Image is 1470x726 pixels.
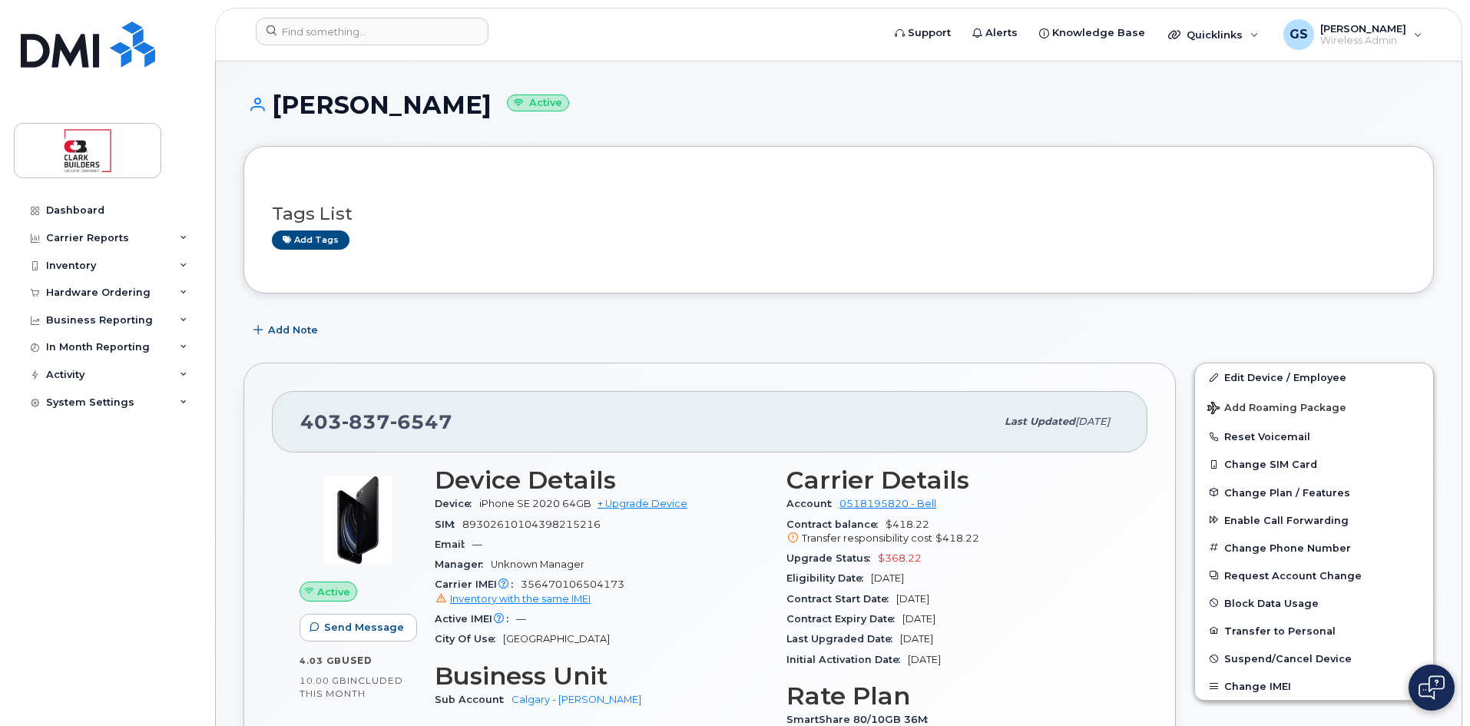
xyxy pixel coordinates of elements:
[1195,672,1433,700] button: Change IMEI
[1157,19,1270,50] div: Quicklinks
[1028,18,1156,48] a: Knowledge Base
[908,654,941,665] span: [DATE]
[786,593,896,605] span: Contract Start Date
[1224,653,1352,665] span: Suspend/Cancel Device
[300,675,347,686] span: 10.00 GB
[839,498,936,509] a: 0518195820 - Bell
[1195,423,1433,450] button: Reset Voicemail
[786,552,878,564] span: Upgrade Status
[1195,534,1433,562] button: Change Phone Number
[1419,675,1445,700] img: Open chat
[390,410,452,433] span: 6547
[268,323,318,337] span: Add Note
[1207,402,1346,416] span: Add Roaming Package
[462,519,601,530] span: 89302610104398215216
[435,694,512,705] span: Sub Account
[243,317,331,344] button: Add Note
[435,662,768,690] h3: Business Unit
[1195,391,1433,423] button: Add Roaming Package
[435,578,521,590] span: Carrier IMEI
[786,519,886,530] span: Contract balance
[802,532,932,544] span: Transfer responsibility cost
[1195,617,1433,645] button: Transfer to Personal
[902,613,935,625] span: [DATE]
[1273,19,1433,50] div: Greg Skirten
[786,654,908,665] span: Initial Activation Date
[1052,25,1145,41] span: Knowledge Base
[786,498,839,509] span: Account
[786,572,871,584] span: Eligibility Date
[507,94,569,112] small: Active
[243,91,1434,118] h1: [PERSON_NAME]
[342,655,372,666] span: used
[962,18,1028,48] a: Alerts
[512,694,641,705] a: Calgary - [PERSON_NAME]
[985,25,1018,41] span: Alerts
[435,613,516,625] span: Active IMEI
[272,204,1405,224] h3: Tags List
[435,559,491,570] span: Manager
[896,593,929,605] span: [DATE]
[435,466,768,494] h3: Device Details
[1195,450,1433,478] button: Change SIM Card
[1224,514,1349,525] span: Enable Call Forwarding
[491,559,584,570] span: Unknown Manager
[908,25,951,41] span: Support
[256,18,488,45] input: Find something...
[786,714,935,725] span: SmartShare 80/10GB 36M
[472,539,482,550] span: —
[871,572,904,584] span: [DATE]
[1075,416,1110,427] span: [DATE]
[435,539,472,550] span: Email
[300,614,417,641] button: Send Message
[324,620,404,635] span: Send Message
[786,519,1120,546] span: $418.22
[1290,25,1308,44] span: GS
[1187,28,1243,41] span: Quicklinks
[935,532,979,544] span: $418.22
[435,498,479,509] span: Device
[435,633,503,645] span: City Of Use
[786,466,1120,494] h3: Carrier Details
[1195,562,1433,589] button: Request Account Change
[300,655,342,666] span: 4.03 GB
[317,585,350,599] span: Active
[1320,35,1406,47] span: Wireless Admin
[272,230,349,250] a: Add tags
[1195,363,1433,391] a: Edit Device / Employee
[1195,479,1433,506] button: Change Plan / Features
[300,410,452,433] span: 403
[1195,589,1433,617] button: Block Data Usage
[479,498,591,509] span: iPhone SE 2020 64GB
[786,613,902,625] span: Contract Expiry Date
[1224,486,1350,498] span: Change Plan / Features
[516,613,526,625] span: —
[503,633,610,645] span: [GEOGRAPHIC_DATA]
[435,519,462,530] span: SIM
[342,410,390,433] span: 837
[1195,506,1433,534] button: Enable Call Forwarding
[878,552,922,564] span: $368.22
[450,593,591,605] span: Inventory with the same IMEI
[786,633,900,645] span: Last Upgraded Date
[884,18,962,48] a: Support
[300,675,403,700] span: included this month
[900,633,933,645] span: [DATE]
[1320,22,1406,35] span: [PERSON_NAME]
[1195,645,1433,672] button: Suspend/Cancel Device
[435,578,768,606] span: 356470106504173
[435,593,591,605] a: Inventory with the same IMEI
[786,682,1120,710] h3: Rate Plan
[598,498,687,509] a: + Upgrade Device
[312,474,404,566] img: image20231002-3703462-2fle3a.jpeg
[1005,416,1075,427] span: Last updated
